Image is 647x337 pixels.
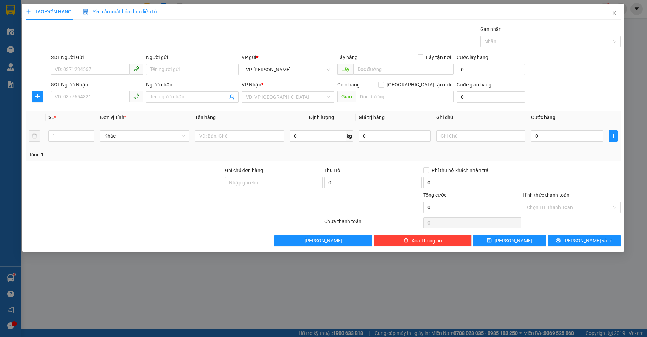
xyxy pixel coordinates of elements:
span: user-add [229,94,235,100]
span: Xóa Thông tin [411,237,442,245]
span: save [487,238,492,244]
th: Ghi chú [434,111,529,124]
span: Yêu cầu xuất hóa đơn điện tử [83,9,157,14]
label: Gán nhãn [481,26,502,32]
button: deleteXóa Thông tin [374,235,472,246]
span: Đơn vị tính [100,115,126,120]
span: Giá trị hàng [359,115,385,120]
span: close [612,10,617,16]
span: Tên hàng [195,115,216,120]
button: plus [609,130,618,142]
input: Ghi chú đơn hàng [225,177,323,188]
label: Ghi chú đơn hàng [225,168,263,173]
span: VP Nguyễn Quốc Trị [246,64,331,75]
span: Giao [337,91,356,102]
div: SĐT Người Gửi [51,53,144,61]
span: Lấy tận nơi [423,53,454,61]
span: plus [33,93,43,99]
input: Dọc đường [353,64,454,75]
span: printer [556,238,561,244]
span: plus [609,133,618,139]
span: plus [26,9,31,14]
label: Cước giao hàng [457,82,491,88]
span: phone [134,66,139,72]
div: Chưa thanh toán [323,218,423,230]
button: printer[PERSON_NAME] và In [548,235,621,246]
div: Tổng: 1 [29,151,250,158]
span: TẠO ĐƠN HÀNG [26,9,72,14]
label: Cước lấy hàng [457,54,488,60]
span: [GEOGRAPHIC_DATA] tận nơi [384,81,454,89]
button: Close [605,4,625,23]
button: plus [32,91,44,102]
input: Cước lấy hàng [457,64,525,75]
div: Người gửi [146,53,239,61]
span: Lấy [337,64,353,75]
span: Tổng cước [424,192,447,198]
label: Hình thức thanh toán [523,192,570,198]
span: [PERSON_NAME] và In [563,237,613,245]
div: Người nhận [146,81,239,89]
div: SĐT Người Nhận [51,81,144,89]
button: [PERSON_NAME] [275,235,373,246]
span: phone [134,93,139,99]
span: [PERSON_NAME] [495,237,532,245]
span: SL [48,115,54,120]
div: VP gửi [242,53,335,61]
span: Định lượng [309,115,334,120]
button: save[PERSON_NAME] [473,235,546,246]
span: VP Nhận [242,82,262,88]
span: kg [346,130,353,142]
input: 0 [359,130,431,142]
span: Phí thu hộ khách nhận trả [429,167,492,174]
span: Thu Hộ [324,168,340,173]
input: Dọc đường [356,91,454,102]
img: icon [83,9,89,15]
span: [PERSON_NAME] [305,237,342,245]
span: Cước hàng [531,115,556,120]
input: VD: Bàn, Ghế [195,130,284,142]
span: Khác [104,131,185,141]
span: Giao hàng [337,82,360,88]
span: Lấy hàng [337,54,358,60]
button: delete [29,130,40,142]
input: Cước giao hàng [457,91,525,103]
input: Ghi Chú [437,130,526,142]
span: delete [404,238,409,244]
